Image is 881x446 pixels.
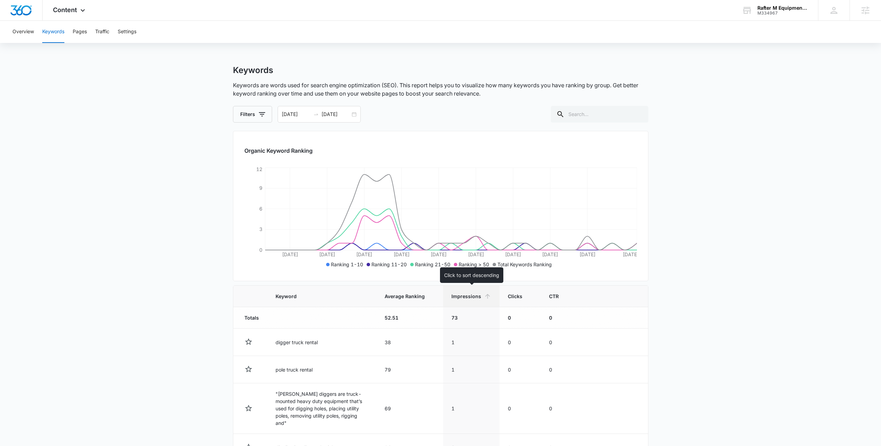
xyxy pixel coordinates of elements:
td: pole truck rental [267,356,376,383]
td: 0 [541,356,577,383]
button: Traffic [95,21,109,43]
span: Total Keywords Ranking [497,261,552,267]
td: digger truck rental [267,329,376,356]
h2: Organic Keyword Ranking [244,146,637,155]
h1: Keywords [233,65,273,75]
td: 0 [500,356,541,383]
div: account id [757,11,808,16]
td: 52.51 [376,307,443,329]
td: "[PERSON_NAME] diggers are truck-mounted heavy duty equipment that’s used for digging holes, plac... [267,383,376,434]
button: Settings [118,21,136,43]
input: Start date [282,110,311,118]
span: Ranking 21-50 [415,261,450,267]
td: 69 [376,383,443,434]
button: Pages [73,21,87,43]
td: 1 [443,329,500,356]
p: Keywords are words used for search engine optimization (SEO). This report helps you to visualize ... [233,81,648,98]
tspan: [DATE] [282,251,298,257]
span: Impressions [451,293,481,300]
span: Keyword [276,293,358,300]
div: Click to sort descending [440,267,503,283]
tspan: [DATE] [319,251,335,257]
td: 0 [541,307,577,329]
tspan: [DATE] [356,251,372,257]
tspan: [DATE] [505,251,521,257]
tspan: [DATE] [431,251,447,257]
input: End date [322,110,350,118]
td: 1 [443,356,500,383]
td: 0 [500,329,541,356]
tspan: [DATE] [622,251,638,257]
tspan: 12 [256,166,262,172]
input: Search... [551,106,648,123]
tspan: 9 [259,185,262,191]
span: swap-right [313,111,319,117]
tspan: [DATE] [542,251,558,257]
tspan: [DATE] [579,251,595,257]
button: Overview [12,21,34,43]
span: Clicks [508,293,522,300]
div: account name [757,5,808,11]
span: CTR [549,293,559,300]
td: Totals [233,307,267,329]
span: Ranking > 50 [459,261,489,267]
tspan: 6 [259,206,262,212]
tspan: [DATE] [468,251,484,257]
td: 38 [376,329,443,356]
td: 79 [376,356,443,383]
span: Content [53,6,77,14]
tspan: 3 [259,226,262,232]
tspan: 0 [259,247,262,253]
span: Ranking 11-20 [371,261,407,267]
td: 0 [541,329,577,356]
tspan: [DATE] [393,251,409,257]
span: Average Ranking [385,293,425,300]
span: to [313,111,319,117]
span: Ranking 1-10 [331,261,363,267]
td: 0 [541,383,577,434]
td: 1 [443,383,500,434]
td: 0 [500,307,541,329]
button: Keywords [42,21,64,43]
td: 73 [443,307,500,329]
button: Filters [233,106,272,123]
td: 0 [500,383,541,434]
